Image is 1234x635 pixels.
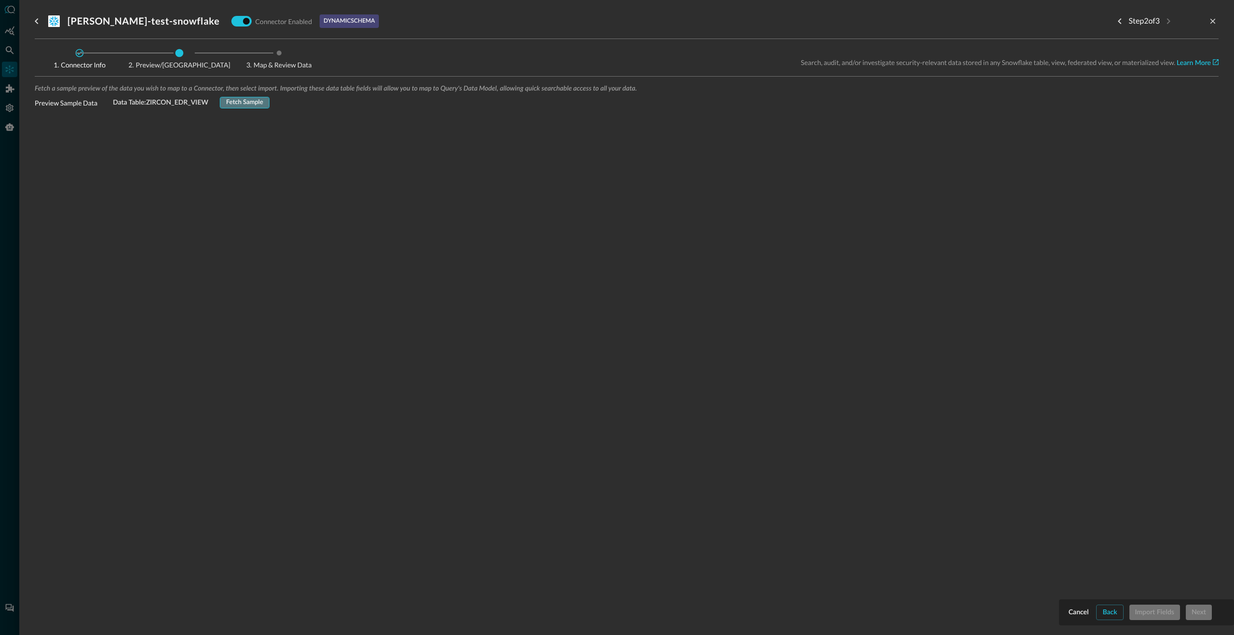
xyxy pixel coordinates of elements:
[35,98,97,108] p: Preview Sample Data
[39,62,121,68] span: Connector Info
[628,57,1219,68] p: Search, audit, and/or investigate security-relevant data stored in any Snowflake table, view, fed...
[226,97,263,108] div: Fetch Sample
[255,16,312,26] p: Connector Enabled
[48,15,60,27] svg: Snowflake
[35,84,1219,93] span: Fetch a sample preview of the data you wish to map to a Connector, then select import. Importing ...
[67,15,220,27] h3: [PERSON_NAME]-test-snowflake
[238,62,320,68] span: Map & Review Data
[1128,15,1160,27] p: Step 2 of 3
[29,13,44,29] button: go back
[323,17,375,26] p: dynamic schema
[113,98,208,107] span: Data Table: ZIRCON_EDR_VIEW
[1207,15,1219,27] button: close-drawer
[1177,60,1219,66] a: Learn More
[220,97,269,108] button: Fetch Sample
[128,62,230,68] span: Preview/[GEOGRAPHIC_DATA]
[1069,607,1089,619] div: Cancel
[1112,13,1127,29] button: Previous step
[1102,607,1117,619] div: Back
